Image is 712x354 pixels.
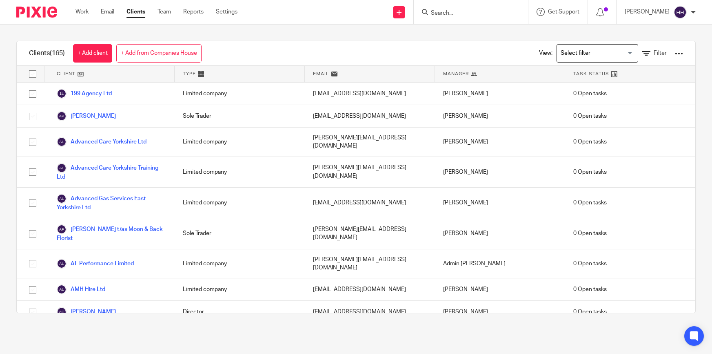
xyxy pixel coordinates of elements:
[435,128,565,157] div: [PERSON_NAME]
[57,163,67,173] img: svg%3E
[57,194,166,212] a: Advanced Gas Services East Yorkshire Ltd
[573,112,607,120] span: 0 Open tasks
[57,285,105,294] a: AMH Hire Ltd
[101,8,114,16] a: Email
[175,278,305,300] div: Limited company
[443,70,469,77] span: Manager
[126,8,145,16] a: Clients
[50,50,65,56] span: (165)
[57,163,166,181] a: Advanced Care Yorkshire Training Ltd
[313,70,329,77] span: Email
[57,285,67,294] img: svg%3E
[57,111,67,121] img: svg%3E
[57,70,75,77] span: Client
[573,168,607,176] span: 0 Open tasks
[573,260,607,268] span: 0 Open tasks
[305,157,435,187] div: [PERSON_NAME][EMAIL_ADDRESS][DOMAIN_NAME]
[305,83,435,105] div: [EMAIL_ADDRESS][DOMAIN_NAME]
[57,89,112,99] a: 199 Agency Ltd
[183,8,204,16] a: Reports
[75,8,89,16] a: Work
[175,105,305,127] div: Sole Trader
[573,229,607,237] span: 0 Open tasks
[57,137,67,147] img: svg%3E
[557,44,638,63] div: Search for option
[157,8,171,16] a: Team
[305,188,435,218] div: [EMAIL_ADDRESS][DOMAIN_NAME]
[435,301,565,323] div: [PERSON_NAME]
[558,46,633,60] input: Search for option
[305,105,435,127] div: [EMAIL_ADDRESS][DOMAIN_NAME]
[175,188,305,218] div: Limited company
[57,137,146,147] a: Advanced Care Yorkshire Ltd
[57,259,67,269] img: svg%3E
[435,83,565,105] div: [PERSON_NAME]
[116,44,202,63] a: + Add from Companies House
[573,199,607,207] span: 0 Open tasks
[674,6,687,19] img: svg%3E
[175,301,305,323] div: Director
[57,194,67,204] img: svg%3E
[527,41,683,65] div: View:
[57,224,67,234] img: svg%3E
[435,249,565,278] div: Admin [PERSON_NAME]
[573,138,607,146] span: 0 Open tasks
[305,301,435,323] div: [EMAIL_ADDRESS][DOMAIN_NAME]
[305,249,435,278] div: [PERSON_NAME][EMAIL_ADDRESS][DOMAIN_NAME]
[435,105,565,127] div: [PERSON_NAME]
[29,49,65,58] h1: Clients
[305,128,435,157] div: [PERSON_NAME][EMAIL_ADDRESS][DOMAIN_NAME]
[175,218,305,249] div: Sole Trader
[573,308,607,316] span: 0 Open tasks
[430,10,504,17] input: Search
[57,224,166,242] a: [PERSON_NAME] t/as Moon & Back Florist
[175,128,305,157] div: Limited company
[57,111,116,121] a: [PERSON_NAME]
[25,66,40,82] input: Select all
[175,249,305,278] div: Limited company
[216,8,237,16] a: Settings
[548,9,579,15] span: Get Support
[625,8,670,16] p: [PERSON_NAME]
[57,307,116,317] a: [PERSON_NAME]
[73,44,112,63] a: + Add client
[16,7,57,18] img: Pixie
[57,259,134,269] a: AL Performance Limited
[305,278,435,300] div: [EMAIL_ADDRESS][DOMAIN_NAME]
[435,188,565,218] div: [PERSON_NAME]
[57,89,67,99] img: svg%3E
[305,218,435,249] div: [PERSON_NAME][EMAIL_ADDRESS][DOMAIN_NAME]
[175,83,305,105] div: Limited company
[573,90,607,98] span: 0 Open tasks
[175,157,305,187] div: Limited company
[57,307,67,317] img: svg%3E
[435,218,565,249] div: [PERSON_NAME]
[573,285,607,294] span: 0 Open tasks
[183,70,196,77] span: Type
[654,50,667,56] span: Filter
[435,157,565,187] div: [PERSON_NAME]
[435,278,565,300] div: [PERSON_NAME]
[573,70,609,77] span: Task Status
